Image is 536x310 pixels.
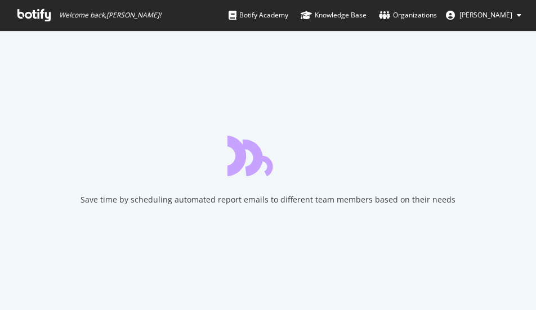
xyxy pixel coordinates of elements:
div: Botify Academy [229,10,288,21]
button: [PERSON_NAME] [437,6,530,24]
span: Thomas Ashworth [459,10,512,20]
span: Welcome back, [PERSON_NAME] ! [59,11,161,20]
div: Save time by scheduling automated report emails to different team members based on their needs [81,194,455,205]
div: animation [227,136,309,176]
div: Knowledge Base [301,10,367,21]
div: Organizations [379,10,437,21]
